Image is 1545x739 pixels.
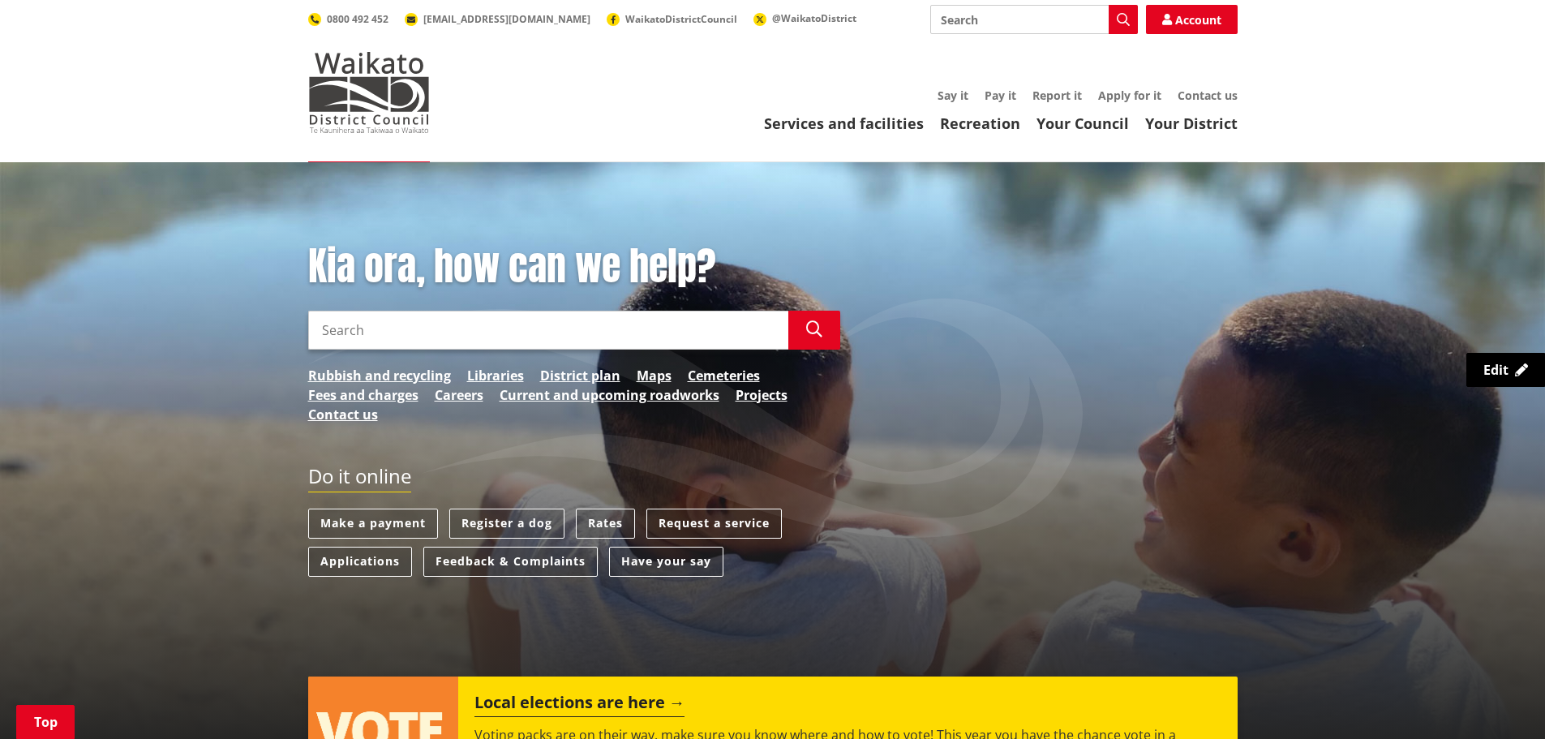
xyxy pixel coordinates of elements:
[1032,88,1082,103] a: Report it
[764,114,924,133] a: Services and facilities
[308,385,418,405] a: Fees and charges
[500,385,719,405] a: Current and upcoming roadworks
[405,12,590,26] a: [EMAIL_ADDRESS][DOMAIN_NAME]
[423,12,590,26] span: [EMAIL_ADDRESS][DOMAIN_NAME]
[449,509,564,539] a: Register a dog
[308,243,840,290] h1: Kia ora, how can we help?
[474,693,685,717] h2: Local elections are here
[423,547,598,577] a: Feedback & Complaints
[1098,88,1161,103] a: Apply for it
[1466,353,1545,387] a: Edit
[646,509,782,539] a: Request a service
[308,12,388,26] a: 0800 492 452
[1483,361,1509,379] span: Edit
[540,366,620,385] a: District plan
[609,547,723,577] a: Have your say
[736,385,788,405] a: Projects
[308,366,451,385] a: Rubbish and recycling
[637,366,672,385] a: Maps
[753,11,856,25] a: @WaikatoDistrict
[308,547,412,577] a: Applications
[985,88,1016,103] a: Pay it
[576,509,635,539] a: Rates
[308,52,430,133] img: Waikato District Council - Te Kaunihera aa Takiwaa o Waikato
[1146,5,1238,34] a: Account
[930,5,1138,34] input: Search input
[772,11,856,25] span: @WaikatoDistrict
[938,88,968,103] a: Say it
[308,405,378,424] a: Contact us
[625,12,737,26] span: WaikatoDistrictCouncil
[1145,114,1238,133] a: Your District
[688,366,760,385] a: Cemeteries
[940,114,1020,133] a: Recreation
[435,385,483,405] a: Careers
[308,509,438,539] a: Make a payment
[1178,88,1238,103] a: Contact us
[308,465,411,493] h2: Do it online
[16,705,75,739] a: Top
[1036,114,1129,133] a: Your Council
[308,311,788,350] input: Search input
[607,12,737,26] a: WaikatoDistrictCouncil
[327,12,388,26] span: 0800 492 452
[467,366,524,385] a: Libraries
